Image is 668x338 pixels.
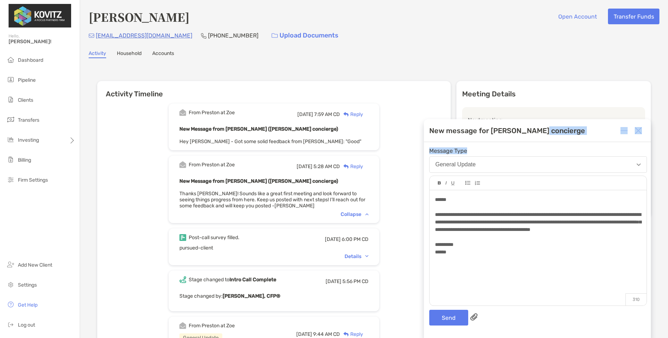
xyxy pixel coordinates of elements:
div: Reply [340,111,363,118]
div: New message for [PERSON_NAME] concierge [429,126,585,135]
img: Close [635,127,642,134]
img: firm-settings icon [6,175,15,184]
img: Editor control icon [475,181,480,185]
b: [PERSON_NAME], CFP® [223,293,280,299]
img: paperclip attachments [470,313,478,321]
p: [PHONE_NUMBER] [208,31,258,40]
span: 5:56 PM CD [342,278,368,284]
span: 5:28 AM CD [313,163,340,170]
p: Stage changed by: [179,292,368,301]
img: Editor control icon [438,181,441,185]
span: Pipeline [18,77,36,83]
a: Household [117,50,142,58]
span: Add New Client [18,262,52,268]
span: [DATE] [297,163,312,170]
img: Chevron icon [365,255,368,257]
p: Meeting Details [462,90,645,99]
p: Next meeting [468,116,639,125]
span: Thanks [PERSON_NAME]! Sounds like a great first meeting and look forward to seeing things progres... [179,191,365,209]
span: [DATE] [325,236,341,242]
a: Activity [89,50,106,58]
img: dashboard icon [6,55,15,64]
img: Chevron icon [365,213,368,215]
img: pipeline icon [6,75,15,84]
img: settings icon [6,280,15,289]
div: Collapse [341,211,368,217]
span: [DATE] [297,111,313,117]
b: New Message from [PERSON_NAME] ([PERSON_NAME] concierge) [179,178,338,184]
span: Transfers [18,117,39,123]
a: Upload Documents [267,28,343,43]
img: Editor control icon [445,181,447,185]
div: Details [345,253,368,259]
span: Log out [18,322,35,328]
div: Reply [340,163,363,170]
img: logout icon [6,320,15,329]
img: Phone Icon [201,33,207,39]
span: 7:59 AM CD [314,111,340,117]
img: get-help icon [6,300,15,309]
img: clients icon [6,95,15,104]
span: 6:00 PM CD [342,236,368,242]
div: Reply [340,331,363,338]
img: Reply icon [343,112,349,117]
span: Clients [18,97,33,103]
button: Transfer Funds [608,9,659,24]
span: [PERSON_NAME]! [9,39,75,45]
img: Reply icon [343,164,349,169]
p: [EMAIL_ADDRESS][DOMAIN_NAME] [96,31,192,40]
img: transfers icon [6,115,15,124]
button: General Update [429,156,647,173]
span: Hey [PERSON_NAME] - Got some solid feedback from [PERSON_NAME]: "Good" [179,138,361,145]
img: Event icon [179,234,186,241]
button: Send [429,310,468,326]
span: Message Type [429,147,647,154]
span: Settings [18,282,37,288]
span: Investing [18,137,39,143]
img: Expand or collapse [620,127,628,134]
img: Event icon [179,322,186,329]
span: Get Help [18,302,38,308]
img: billing icon [6,155,15,164]
img: Event icon [179,161,186,168]
img: investing icon [6,135,15,144]
span: pursued-client [179,245,213,251]
img: Zoe Logo [9,3,71,29]
span: Billing [18,157,31,163]
button: Open Account [553,9,602,24]
b: New Message from [PERSON_NAME] ([PERSON_NAME] concierge) [179,126,338,132]
span: [DATE] [326,278,341,284]
div: Post-call survey filled. [189,234,239,241]
span: Dashboard [18,57,43,63]
div: From Preston at Zoe [189,110,235,116]
span: 9:44 AM CD [313,331,340,337]
div: Stage changed to [189,277,276,283]
a: Accounts [152,50,174,58]
img: Email Icon [89,34,94,38]
img: Event icon [179,109,186,116]
img: Reply icon [343,332,349,337]
span: Firm Settings [18,177,48,183]
img: add_new_client icon [6,260,15,269]
img: Open dropdown arrow [637,163,641,166]
div: From Preston at Zoe [189,162,235,168]
img: button icon [272,33,278,38]
div: From Preston at Zoe [189,323,235,329]
span: [DATE] [296,331,312,337]
img: Editor control icon [465,181,470,185]
img: Editor control icon [451,181,455,185]
h6: Activity Timeline [97,81,451,98]
div: General Update [435,161,476,168]
h4: [PERSON_NAME] [89,9,189,25]
b: Intro Call Complete [229,277,276,283]
p: 310 [625,293,647,306]
img: Event icon [179,276,186,283]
